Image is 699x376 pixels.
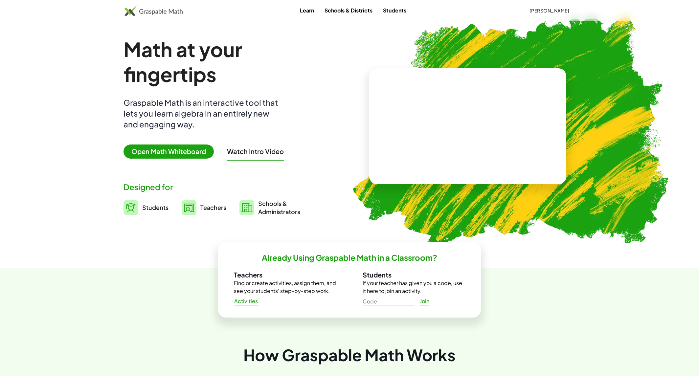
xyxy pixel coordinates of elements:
button: Watch Intro Video [227,147,284,156]
span: Join [419,298,429,305]
span: Open Math Whiteboard [124,144,214,159]
span: [PERSON_NAME] [529,8,569,13]
a: Schools &Administrators [239,199,300,216]
img: svg%3e [239,200,254,215]
span: Schools & Administrators [258,199,300,216]
button: [PERSON_NAME] [524,5,575,16]
span: Teachers [200,204,226,211]
h3: Students [363,271,465,279]
div: How Graspable Math Works [124,344,575,366]
a: Students [124,199,169,216]
a: Learn [295,4,319,16]
h2: Already Using Graspable Math in a Classroom? [262,253,437,263]
p: Find or create activities, assign them, and see your students' step-by-step work. [234,279,336,295]
span: Students [142,204,169,211]
div: Designed for [124,182,339,192]
p: If your teacher has given you a code, use it here to join an activity. [363,279,465,295]
a: Teachers [182,199,226,216]
video: What is this? This is dynamic math notation. Dynamic math notation plays a central role in how Gr... [418,102,517,151]
img: svg%3e [124,200,138,215]
h3: Teachers [234,271,336,279]
a: Schools & Districts [319,4,378,16]
a: Join [414,295,435,307]
span: Activities [234,298,258,305]
div: Graspable Math is an interactive tool that lets you learn algebra in an entirely new and engaging... [124,97,281,130]
a: Open Math Whiteboard [124,148,219,155]
img: svg%3e [182,200,196,215]
h1: Math at your fingertips [124,37,332,87]
a: Activities [229,295,263,307]
a: Students [378,4,412,16]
